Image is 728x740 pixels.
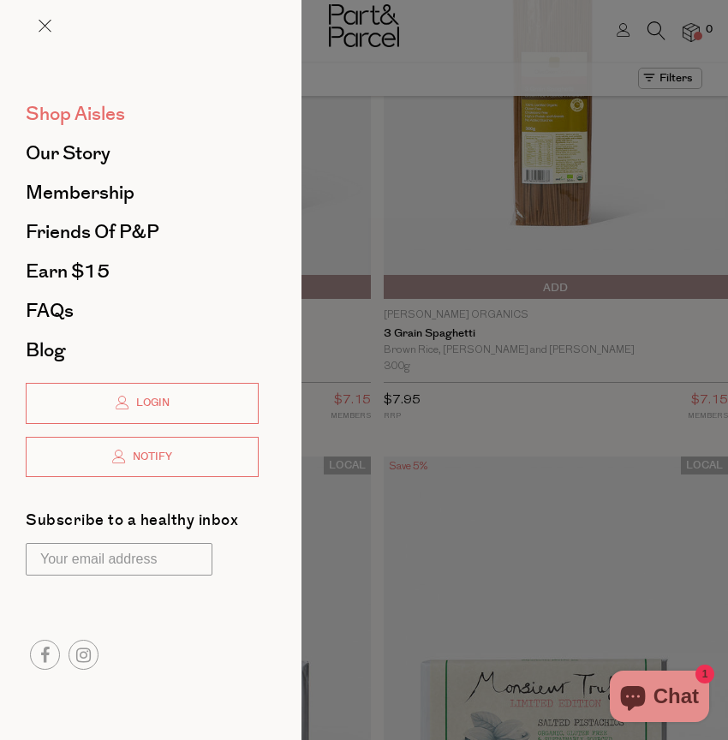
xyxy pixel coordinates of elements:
[26,223,259,242] a: Friends of P&P
[26,258,110,285] span: Earn $15
[26,543,212,576] input: Your email address
[26,262,259,281] a: Earn $15
[26,144,259,163] a: Our Story
[26,337,65,364] span: Blog
[26,218,159,246] span: Friends of P&P
[26,179,134,206] span: Membership
[26,297,74,325] span: FAQs
[26,140,110,167] span: Our Story
[26,513,238,534] label: Subscribe to a healthy inbox
[132,396,170,410] span: Login
[26,437,259,478] a: Notify
[26,104,259,123] a: Shop Aisles
[605,671,714,726] inbox-online-store-chat: Shopify online store chat
[26,301,259,320] a: FAQs
[26,383,259,424] a: Login
[26,100,125,128] span: Shop Aisles
[128,450,172,464] span: Notify
[26,341,259,360] a: Blog
[26,183,259,202] a: Membership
